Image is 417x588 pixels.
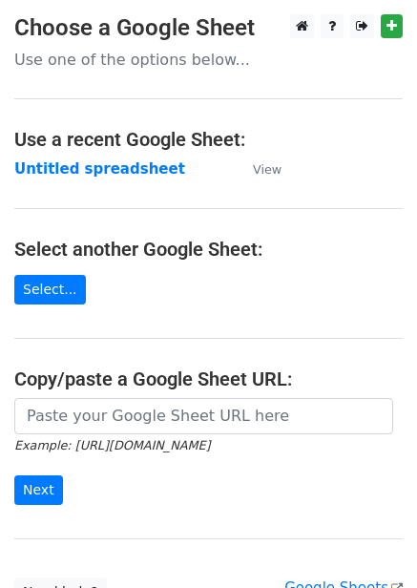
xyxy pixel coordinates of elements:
a: Select... [14,275,86,304]
h4: Use a recent Google Sheet: [14,128,403,151]
input: Next [14,475,63,505]
h4: Copy/paste a Google Sheet URL: [14,367,403,390]
h4: Select another Google Sheet: [14,238,403,261]
p: Use one of the options below... [14,50,403,70]
input: Paste your Google Sheet URL here [14,398,393,434]
a: Untitled spreadsheet [14,160,185,178]
a: View [234,160,281,178]
h3: Choose a Google Sheet [14,14,403,42]
small: Example: [URL][DOMAIN_NAME] [14,438,210,452]
small: View [253,162,281,177]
